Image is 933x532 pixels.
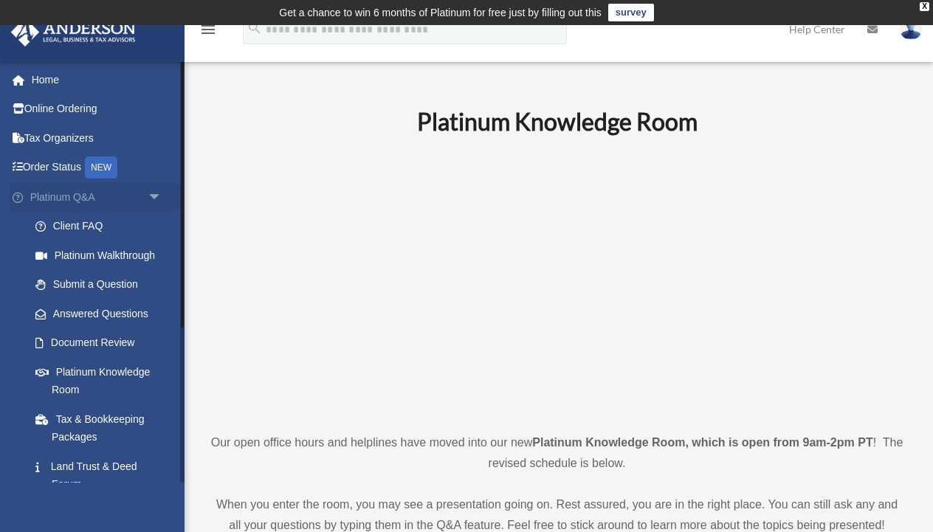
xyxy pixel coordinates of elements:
a: menu [199,26,217,38]
a: survey [608,4,654,21]
div: Get a chance to win 6 months of Platinum for free just by filling out this [279,4,602,21]
img: User Pic [900,18,922,40]
i: menu [199,21,217,38]
a: Client FAQ [21,212,185,241]
a: Tax Organizers [10,123,185,153]
iframe: 231110_Toby_KnowledgeRoom [336,156,779,405]
div: close [920,2,929,11]
img: Anderson Advisors Platinum Portal [7,18,140,46]
div: NEW [85,156,117,179]
a: Online Ordering [10,94,185,124]
a: Document Review [21,328,185,358]
i: search [247,20,263,36]
span: arrow_drop_down [148,182,177,213]
a: Land Trust & Deed Forum [21,452,185,499]
a: Platinum Knowledge Room [21,357,177,404]
a: Answered Questions [21,299,185,328]
strong: Platinum Knowledge Room, which is open from 9am-2pm PT [532,436,872,449]
a: Platinum Q&Aarrow_drop_down [10,182,185,212]
a: Home [10,65,185,94]
p: Our open office hours and helplines have moved into our new ! The revised schedule is below. [210,432,903,474]
a: Platinum Walkthrough [21,241,185,270]
a: Order StatusNEW [10,153,185,183]
a: Submit a Question [21,270,185,300]
a: Tax & Bookkeeping Packages [21,404,185,452]
b: Platinum Knowledge Room [417,107,698,136]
